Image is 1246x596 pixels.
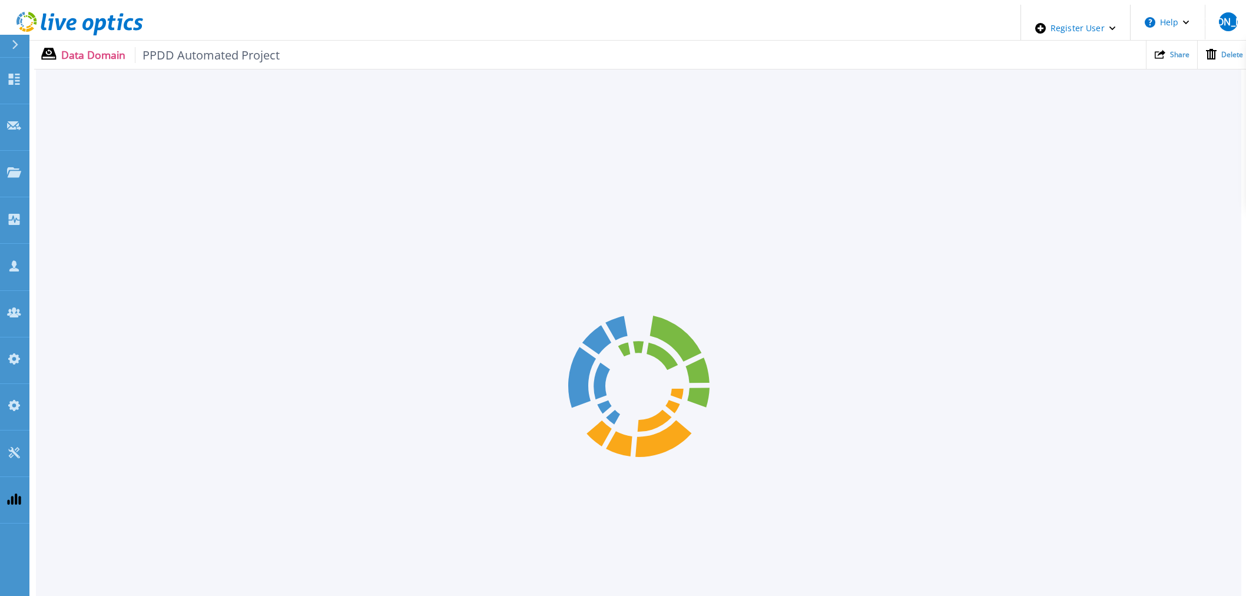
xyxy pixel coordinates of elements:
[1170,51,1189,58] span: Share
[61,47,280,63] p: Data Domain
[1221,51,1243,58] span: Delete
[135,47,280,63] span: PPDD Automated Project
[1131,5,1204,40] button: Help
[1021,5,1130,52] div: Register User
